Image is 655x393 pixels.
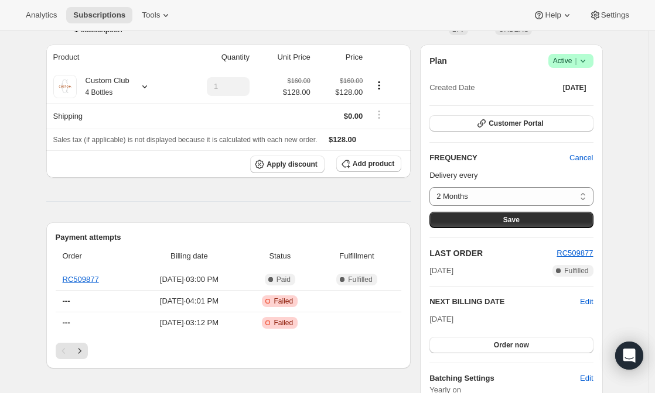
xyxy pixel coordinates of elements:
[429,212,593,228] button: Save
[274,297,293,306] span: Failed
[250,156,325,173] button: Apply discount
[573,369,600,388] button: Edit
[138,317,241,329] span: [DATE] · 03:12 PM
[429,115,593,132] button: Customer Portal
[429,247,557,259] h2: LAST ORDER
[526,7,579,23] button: Help
[66,7,132,23] button: Subscriptions
[601,11,629,20] span: Settings
[545,11,561,20] span: Help
[569,152,593,164] span: Cancel
[429,265,453,277] span: [DATE]
[56,343,402,359] nav: Pagination
[138,295,241,307] span: [DATE] · 04:01 PM
[429,55,447,67] h2: Plan
[563,83,586,92] span: [DATE]
[274,318,293,327] span: Failed
[336,156,401,172] button: Add product
[56,243,134,269] th: Order
[429,82,475,94] span: Created Date
[253,44,314,70] th: Unit Price
[138,250,241,262] span: Billing date
[348,275,372,284] span: Fulfilled
[489,119,543,128] span: Customer Portal
[26,11,57,20] span: Analytics
[319,250,394,262] span: Fulfillment
[267,160,318,169] span: Apply discount
[553,55,589,67] span: Active
[248,250,312,262] span: Status
[494,340,529,350] span: Order now
[556,80,593,96] button: [DATE]
[46,103,178,129] th: Shipping
[429,373,580,384] h6: Batching Settings
[71,343,88,359] button: Next
[353,159,394,168] span: Add product
[329,135,356,144] span: $128.00
[503,215,520,225] span: Save
[429,152,569,164] h2: FREQUENCY
[344,112,363,120] span: $0.00
[288,77,311,84] small: $160.00
[73,11,125,20] span: Subscriptions
[340,77,363,84] small: $160.00
[429,315,453,323] span: [DATE]
[19,7,64,23] button: Analytics
[56,232,402,243] h2: Payment attempts
[370,79,388,92] button: Product actions
[429,337,593,353] button: Order now
[135,7,179,23] button: Tools
[63,297,70,305] span: ---
[178,44,253,70] th: Quantity
[582,7,636,23] button: Settings
[429,170,593,181] p: Delivery every
[370,108,388,121] button: Shipping actions
[557,247,593,259] button: RC509877
[575,56,576,65] span: |
[142,11,160,20] span: Tools
[564,266,588,275] span: Fulfilled
[314,44,366,70] th: Price
[429,296,580,308] h2: NEXT BILLING DATE
[77,75,129,98] div: Custom Club
[63,318,70,327] span: ---
[283,87,311,98] span: $128.00
[277,275,291,284] span: Paid
[615,342,643,370] div: Open Intercom Messenger
[562,149,600,167] button: Cancel
[53,75,77,98] img: product img
[318,87,363,98] span: $128.00
[86,88,113,96] small: 4 Bottles
[46,44,178,70] th: Product
[53,136,318,144] span: Sales tax (if applicable) is not displayed because it is calculated with each new order.
[138,274,241,285] span: [DATE] · 03:00 PM
[580,373,593,384] span: Edit
[557,249,593,257] a: RC509877
[63,275,99,284] a: RC509877
[580,296,593,308] button: Edit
